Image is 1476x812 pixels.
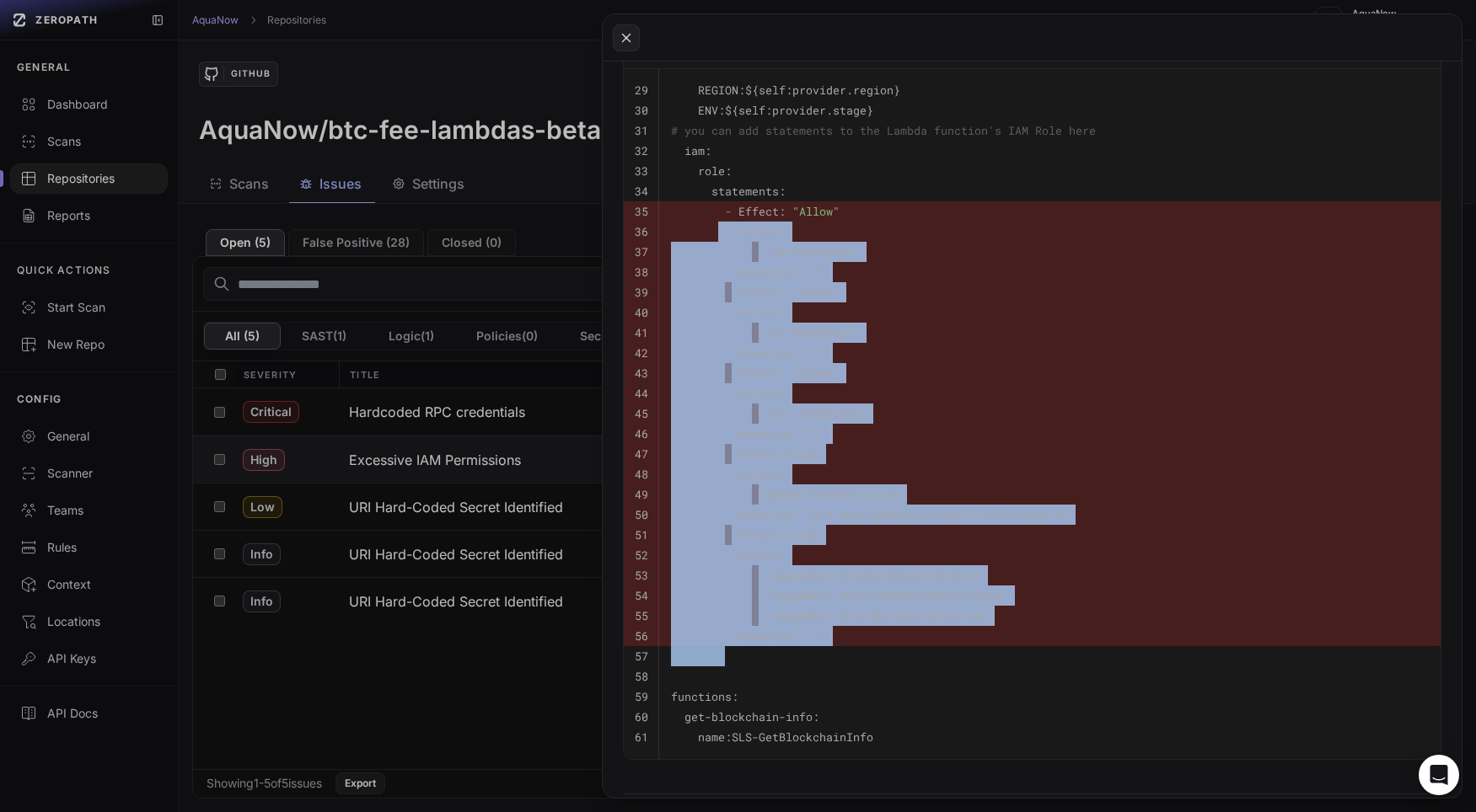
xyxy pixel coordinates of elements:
code: 54 [635,588,648,603]
span: "sagemaker:StartNotebookInstance" [765,608,988,623]
span: Resource: [738,264,799,280]
code: 58 [635,669,648,684]
span: Effect: [738,366,786,381]
code: Allow [671,446,819,462]
code: 41 [635,325,648,340]
code: 38 [635,264,648,280]
span: - [725,446,732,462]
span: "arn:aws:lambda:us-east-1:*:function:*" [806,507,1069,522]
span: Effect: [738,446,786,462]
code: 49 [635,487,648,502]
span: - [752,568,759,583]
span: "s3:PutObject" [765,244,860,259]
code: 47 [635,446,648,462]
code: 57 [635,649,648,664]
span: Effect: [738,204,786,219]
code: SLS-GetBlockchainInfo [671,729,873,745]
span: "sagemaker:StopNotebookInstance" [765,568,981,583]
span: Resource: [738,628,799,644]
span: - [752,244,759,259]
span: - [725,285,732,300]
code: 43 [635,366,648,381]
code: 61 [635,729,648,745]
div: Open Intercom Messenger [1419,755,1459,795]
span: Effect: [738,285,786,300]
span: Action: [738,548,786,563]
span: - [752,325,759,340]
span: Effect: [738,527,786,542]
span: Action: [738,386,786,401]
code: 60 [635,709,648,724]
code: 40 [635,305,648,320]
span: "s3:GetObject" [765,325,860,340]
code: 36 [635,224,648,239]
span: get-blockchain-info: [684,709,819,724]
span: - [725,527,732,542]
span: Action: [738,224,786,239]
code: 35 [635,204,648,219]
code: 50 [635,507,648,522]
code: 48 [635,467,648,482]
span: Action: [738,305,786,320]
span: - [752,487,759,502]
code: 39 [635,285,648,300]
span: Resource: [738,507,799,522]
span: - [752,406,759,421]
code: 53 [635,568,648,583]
code: 44 [635,386,648,401]
code: 45 [635,406,648,421]
span: name: [698,729,732,745]
span: Resource: [738,345,799,361]
code: 59 [635,689,648,704]
code: 42 [635,345,648,361]
span: "s3:ListBucket" [765,406,867,421]
span: Resource: [738,426,799,441]
code: 37 [635,244,648,259]
code: 56 [635,628,648,644]
code: 52 [635,548,648,563]
code: 51 [635,527,648,542]
span: functions: [671,689,738,704]
span: Action: [738,467,786,482]
code: 46 [635,426,648,441]
span: "Allow" [792,285,840,300]
span: - [725,204,732,219]
span: "sagemaker:DescribeNotebookInstance" [765,588,1008,603]
span: "Allow" [792,366,840,381]
code: Allow [671,527,819,542]
span: - [752,608,759,623]
span: "Allow" [792,204,840,219]
span: - [752,588,759,603]
span: - [725,366,732,381]
code: lambda:InvokeFunction [671,487,900,502]
code: 55 [635,608,648,623]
